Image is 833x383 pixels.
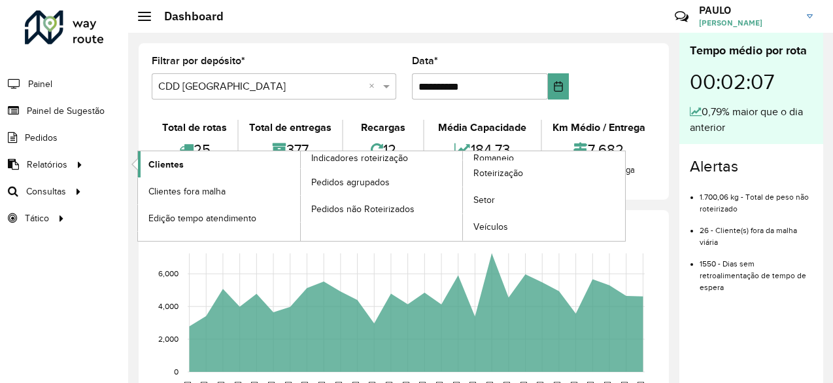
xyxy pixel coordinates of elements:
text: 4,000 [158,302,178,310]
span: Clear all [369,79,380,94]
span: Veículos [473,220,508,234]
span: Clientes fora malha [148,185,226,198]
div: 377 [242,136,339,164]
text: 0 [174,367,178,376]
div: Média Capacidade [428,120,537,136]
div: Recargas [347,120,419,136]
div: Tempo médio por rota [690,42,813,60]
div: 7,682 [545,136,653,164]
div: Km Médio / Entrega [545,120,653,136]
a: Romaneio [301,151,626,241]
span: Indicadores roteirização [311,151,408,165]
a: Veículos [463,214,625,240]
a: Pedidos não Roteirizados [301,196,463,222]
span: Edição tempo atendimento [148,211,256,225]
a: Setor [463,187,625,213]
label: Filtrar por depósito [152,53,245,69]
span: Painel [28,77,52,91]
li: 1.700,06 kg - Total de peso não roteirizado [700,181,813,215]
span: Consultas [26,185,66,198]
span: Romaneio [473,151,514,165]
a: Pedidos agrupados [301,169,463,195]
div: 12 [347,136,419,164]
span: Roteirização [473,166,523,180]
div: Total de rotas [155,120,234,136]
a: Roteirização [463,160,625,187]
span: Clientes [148,158,184,172]
a: Clientes [138,151,300,177]
a: Edição tempo atendimento [138,205,300,231]
text: 6,000 [158,269,178,278]
h4: Alertas [690,157,813,176]
h3: PAULO [699,4,797,16]
div: 0,79% maior que o dia anterior [690,104,813,136]
li: 26 - Cliente(s) fora da malha viária [700,215,813,248]
a: Clientes fora malha [138,178,300,204]
span: Setor [473,193,495,207]
li: 1550 - Dias sem retroalimentação de tempo de espera [700,248,813,293]
a: Contato Rápido [668,3,696,31]
a: Indicadores roteirização [138,151,463,241]
h2: Dashboard [151,9,224,24]
label: Data [412,53,438,69]
span: [PERSON_NAME] [699,17,797,29]
span: Tático [25,211,49,225]
div: 184,73 [428,136,537,164]
div: 25 [155,136,234,164]
div: Total de entregas [242,120,339,136]
span: Pedidos não Roteirizados [311,202,415,216]
div: 00:02:07 [690,60,813,104]
button: Choose Date [548,73,569,100]
span: Pedidos agrupados [311,175,390,189]
span: Pedidos [25,131,58,145]
span: Relatórios [27,158,67,172]
text: 2,000 [158,335,178,343]
span: Painel de Sugestão [27,104,105,118]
